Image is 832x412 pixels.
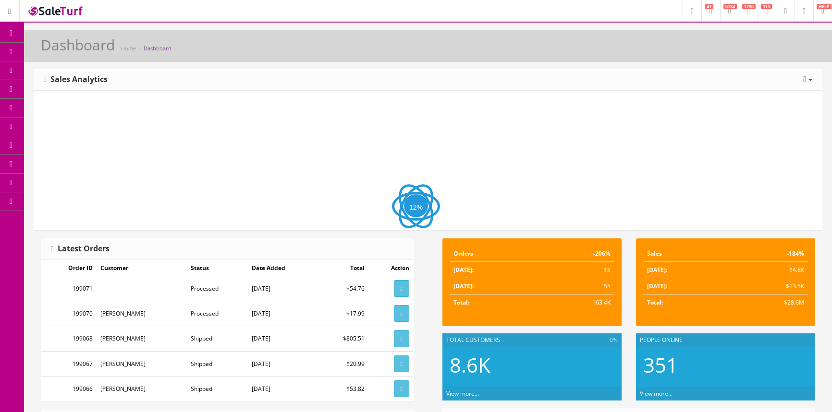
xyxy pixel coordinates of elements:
[453,266,474,274] strong: [DATE]:
[41,301,97,326] td: 199070
[533,278,614,294] td: 55
[453,298,469,306] strong: Total:
[187,301,248,326] td: Processed
[647,282,667,290] strong: [DATE]:
[318,326,368,351] td: $805.51
[187,326,248,351] td: Shipped
[187,376,248,401] td: Shipped
[41,37,115,53] h1: Dashboard
[394,305,409,322] a: View
[97,301,187,326] td: [PERSON_NAME]
[41,260,97,276] td: Order ID
[187,276,248,301] td: Processed
[318,351,368,376] td: $20.99
[643,354,808,376] h2: 351
[394,280,409,297] a: View
[643,246,726,262] td: Sales
[533,246,614,262] td: -206%
[446,389,479,398] a: View more...
[742,4,756,9] span: 1796
[394,355,409,372] a: View
[51,245,110,253] h3: Latest Orders
[640,389,673,398] a: View more...
[394,380,409,397] a: View
[41,276,97,301] td: 199071
[761,4,772,9] span: 115
[248,260,318,276] td: Date Added
[647,266,667,274] strong: [DATE]:
[97,351,187,376] td: [PERSON_NAME]
[41,351,97,376] td: 199067
[318,376,368,401] td: $53.82
[368,260,413,276] td: Action
[705,4,713,9] span: 47
[726,262,808,278] td: $4.8K
[187,260,248,276] td: Status
[533,262,614,278] td: 18
[453,282,474,290] strong: [DATE]:
[248,376,318,401] td: [DATE]
[97,376,187,401] td: [PERSON_NAME]
[121,45,136,52] a: Home
[726,278,808,294] td: $13.5K
[817,4,832,9] span: HELP
[248,351,318,376] td: [DATE]
[450,354,614,376] h2: 8.6K
[726,246,808,262] td: -184%
[27,4,85,17] img: SaleTurf
[41,376,97,401] td: 199066
[248,276,318,301] td: [DATE]
[44,75,108,84] h3: Sales Analytics
[394,330,409,347] a: View
[318,276,368,301] td: $54.76
[144,45,171,52] a: Dashboard
[318,301,368,326] td: $17.99
[726,294,808,311] td: $28.6M
[187,351,248,376] td: Shipped
[610,336,618,344] span: 0%
[636,333,815,347] div: People Online
[450,246,533,262] td: Orders
[318,260,368,276] td: Total
[248,301,318,326] td: [DATE]
[647,298,663,306] strong: Total:
[533,294,614,311] td: 163.4K
[41,326,97,351] td: 199068
[442,333,622,347] div: Total Customers
[723,4,737,9] span: 6784
[248,326,318,351] td: [DATE]
[97,326,187,351] td: [PERSON_NAME]
[97,260,187,276] td: Customer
